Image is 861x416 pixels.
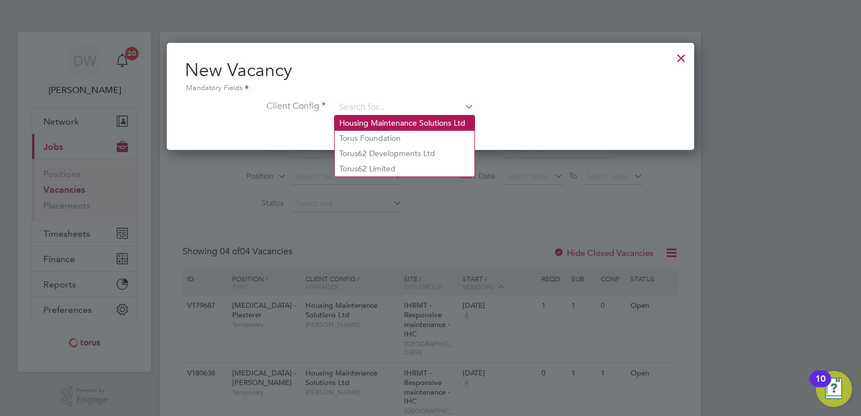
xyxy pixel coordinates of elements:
[335,131,474,146] li: Torus Foundation
[185,59,676,95] h2: New Vacancy
[335,116,474,131] li: Housing Maintenance Solutions Ltd
[185,100,326,112] label: Client Config
[335,146,474,161] li: Torus62 Developments Ltd
[185,82,676,95] div: Mandatory Fields
[335,99,474,116] input: Search for...
[335,161,474,176] li: Torus62 Limited
[815,379,826,393] div: 10
[816,371,852,407] button: Open Resource Center, 10 new notifications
